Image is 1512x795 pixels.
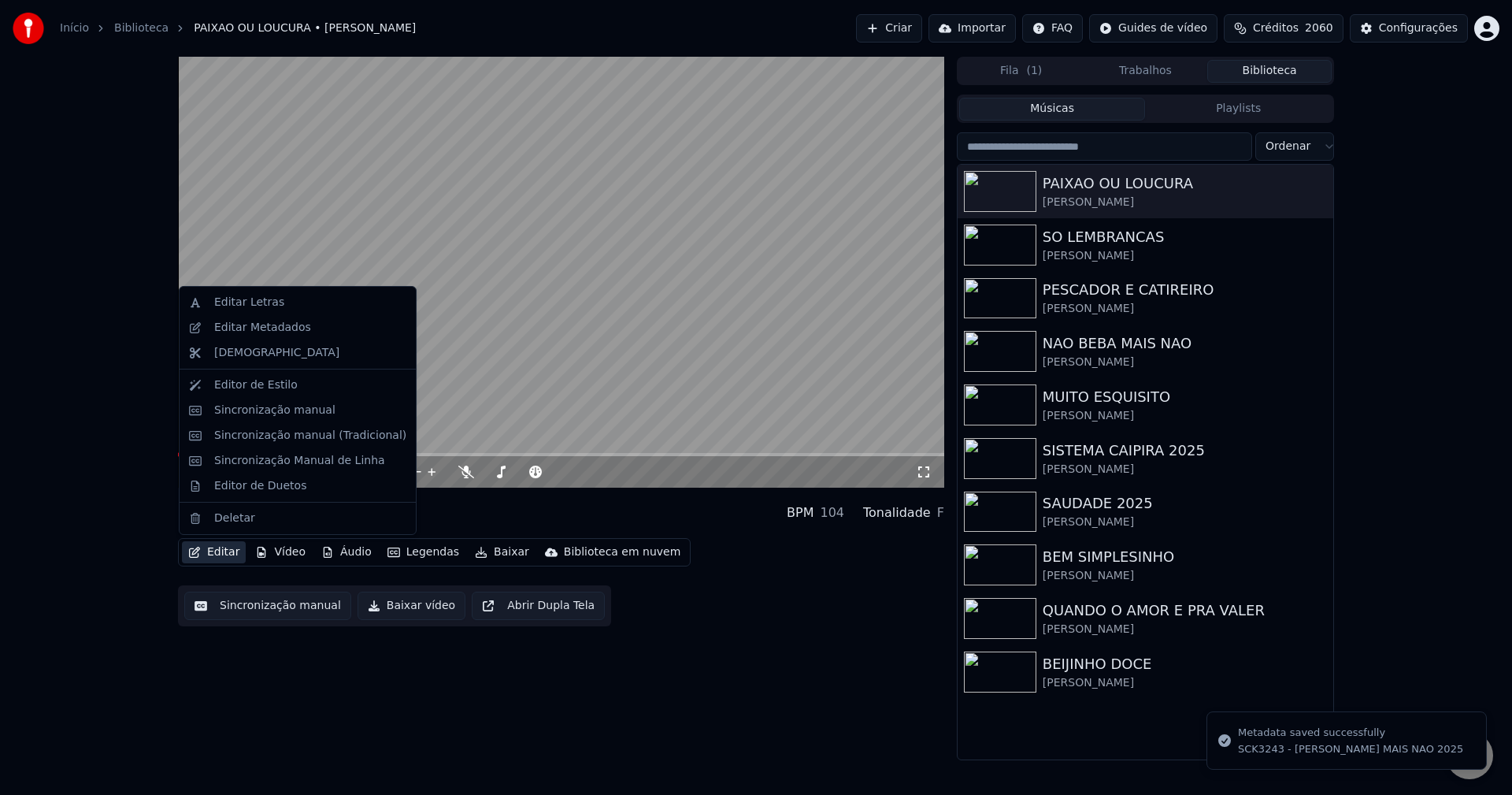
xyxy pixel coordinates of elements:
[13,13,44,44] img: youka
[863,503,931,522] div: Tonalidade
[315,541,378,563] button: Áudio
[1043,440,1327,462] div: SISTEMA CAIPIRA 2025
[214,403,335,418] div: Sincronização manual
[381,541,465,563] button: Legendas
[214,345,339,361] div: [DEMOGRAPHIC_DATA]
[1305,20,1333,36] span: 2060
[358,592,465,620] button: Baixar vídeo
[1043,279,1327,301] div: PESCADOR E CATIREIRO
[1238,742,1463,756] div: SCK3243 - [PERSON_NAME] MAIS NAO 2025
[472,592,605,620] button: Abrir Dupla Tela
[1238,725,1463,741] div: Metadata saved successfully
[1043,546,1327,568] div: BEM SIMPLESINHO
[1043,462,1327,477] div: [PERSON_NAME]
[1043,568,1327,584] div: [PERSON_NAME]
[1043,195,1327,210] div: [PERSON_NAME]
[214,377,298,393] div: Editor de Estilo
[1084,60,1208,83] button: Trabalhos
[249,541,312,563] button: Vídeo
[1043,515,1327,530] div: [PERSON_NAME]
[856,14,922,43] button: Criar
[60,20,89,36] a: Início
[1043,355,1327,370] div: [PERSON_NAME]
[1043,600,1327,622] div: QUANDO O AMOR E PRA VALER
[1043,332,1327,355] div: NAO BEBA MAIS NAO
[214,295,284,310] div: Editar Letras
[1350,14,1468,43] button: Configurações
[178,516,345,532] div: [PERSON_NAME]
[184,592,351,620] button: Sincronização manual
[194,20,416,36] span: PAIXAO OU LOUCURA • [PERSON_NAME]
[214,478,306,494] div: Editor de Duetos
[214,511,255,526] div: Deletar
[1379,20,1458,36] div: Configurações
[178,494,345,516] div: PAIXAO OU LOUCURA
[1043,492,1327,515] div: SAUDADE 2025
[214,453,385,469] div: Sincronização Manual de Linha
[214,428,406,444] div: Sincronização manual (Tradicional)
[1043,622,1327,637] div: [PERSON_NAME]
[1043,226,1327,248] div: SO LEMBRANCAS
[564,544,681,560] div: Biblioteca em nuvem
[60,20,416,36] nav: breadcrumb
[820,503,844,522] div: 104
[937,503,944,522] div: F
[1043,301,1327,317] div: [PERSON_NAME]
[1253,20,1299,36] span: Créditos
[959,98,1146,121] button: Músicas
[787,503,813,522] div: BPM
[1043,675,1327,691] div: [PERSON_NAME]
[1043,173,1327,195] div: PAIXAO OU LOUCURA
[1089,14,1217,43] button: Guides de vídeo
[214,320,311,336] div: Editar Metadados
[114,20,169,36] a: Biblioteca
[928,14,1016,43] button: Importar
[1022,14,1083,43] button: FAQ
[1266,139,1310,154] span: Ordenar
[182,541,246,563] button: Editar
[1207,60,1332,83] button: Biblioteca
[1145,98,1332,121] button: Playlists
[1043,386,1327,408] div: MUITO ESQUISITO
[1026,63,1042,79] span: ( 1 )
[1224,14,1343,43] button: Créditos2060
[1043,653,1327,675] div: BEIJINHO DOCE
[469,541,535,563] button: Baixar
[1043,248,1327,264] div: [PERSON_NAME]
[959,60,1084,83] button: Fila
[1043,408,1327,424] div: [PERSON_NAME]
